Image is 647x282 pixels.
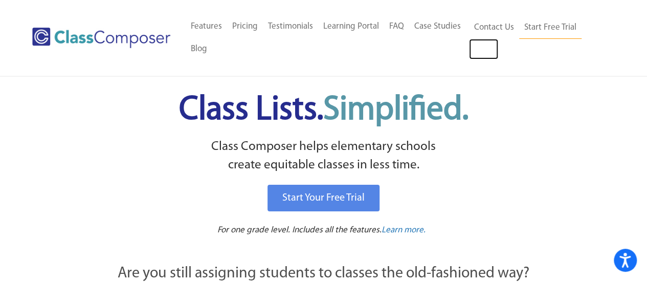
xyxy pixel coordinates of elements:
a: Start Your Free Trial [267,185,380,211]
a: Log In [469,39,498,59]
nav: Header Menu [469,16,607,59]
span: Class Lists. [179,94,468,127]
a: Pricing [227,15,263,38]
span: For one grade level. Includes all the features. [217,226,382,234]
span: Start Your Free Trial [282,193,365,203]
p: Class Composer helps elementary schools create equitable classes in less time. [61,138,586,175]
a: Case Studies [409,15,466,38]
img: Class Composer [32,28,170,48]
a: Learning Portal [318,15,384,38]
span: Learn more. [382,226,426,234]
a: Features [186,15,227,38]
a: FAQ [384,15,409,38]
a: Start Free Trial [519,16,582,39]
a: Blog [186,38,212,60]
a: Testimonials [263,15,318,38]
span: Simplified. [323,94,468,127]
nav: Header Menu [186,15,469,60]
a: Learn more. [382,224,426,237]
a: Contact Us [469,16,519,39]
